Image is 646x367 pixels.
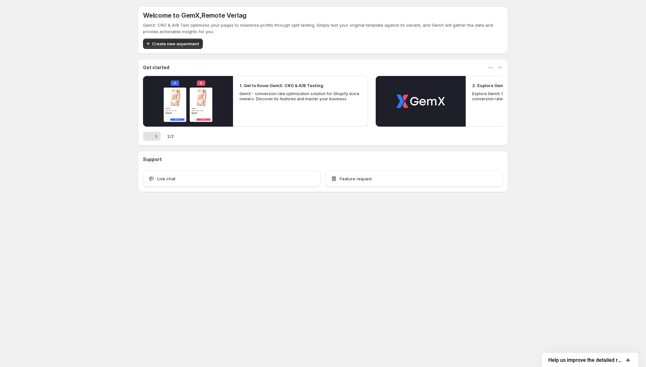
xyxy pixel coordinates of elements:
[167,133,174,139] span: 1 / 2
[143,132,161,141] nav: Pagination
[157,175,175,182] span: Live chat
[239,82,323,89] h2: 1. Get to Know GemX: CRO & A/B Testing
[376,76,466,127] button: Play video
[143,156,162,163] h3: Support
[472,82,572,89] h2: 2. Explore GemX: CRO & A/B Testing Use Cases
[152,40,199,47] span: Create new experiment
[143,39,203,49] button: Create new experiment
[152,132,161,141] button: Next
[548,357,624,363] span: Help us improve the detailed report for A/B campaigns
[143,12,247,19] h5: Welcome to GemX
[548,356,632,364] button: Show survey - Help us improve the detailed report for A/B campaigns
[340,175,372,182] span: Feature request
[200,12,247,19] span: , Remote Verlag
[143,22,503,35] p: GemX: CRO & A/B Test optimizes your pages to maximize profits through split testing. Simply test ...
[143,64,169,71] h3: Get started
[143,76,233,127] button: Play video
[239,91,362,102] p: GemX - conversion rate optimization solution for Shopify store owners. Discover its features and ...
[472,91,594,102] p: Explore GemX: CRO & A/B testing Use Cases to boost conversion rates and drive growth.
